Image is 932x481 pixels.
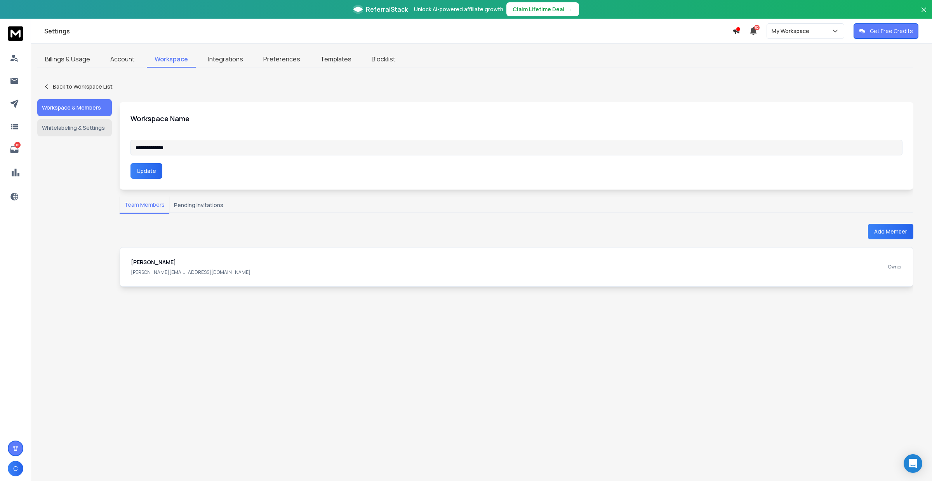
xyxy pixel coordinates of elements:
[870,27,913,35] p: Get Free Credits
[43,83,113,91] a: Back to Workspace List
[120,196,169,214] button: Team Members
[567,5,573,13] span: →
[131,269,250,275] p: [PERSON_NAME][EMAIL_ADDRESS][DOMAIN_NAME]
[14,142,21,148] p: 15
[147,51,196,68] a: Workspace
[506,2,579,16] button: Claim Lifetime Deal→
[754,25,760,30] span: 50
[130,163,162,179] button: Update
[44,26,732,36] h1: Settings
[169,197,228,214] button: Pending Invitations
[256,51,308,68] a: Preferences
[868,224,913,239] button: Add Member
[8,461,23,476] button: C
[888,264,902,270] p: Owner
[37,99,112,116] button: Workspace & Members
[37,79,119,94] button: Back to Workspace List
[103,51,142,68] a: Account
[772,27,812,35] p: My Workspace
[854,23,918,39] button: Get Free Credits
[919,5,929,23] button: Close banner
[37,51,98,68] a: Billings & Usage
[313,51,359,68] a: Templates
[904,454,922,473] div: Open Intercom Messenger
[200,51,251,68] a: Integrations
[414,5,503,13] p: Unlock AI-powered affiliate growth
[130,113,902,124] h1: Workspace Name
[366,5,408,14] span: ReferralStack
[37,119,112,136] button: Whitelabeling & Settings
[53,83,113,91] p: Back to Workspace List
[364,51,403,68] a: Blocklist
[7,142,22,157] a: 15
[131,258,250,266] h1: [PERSON_NAME]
